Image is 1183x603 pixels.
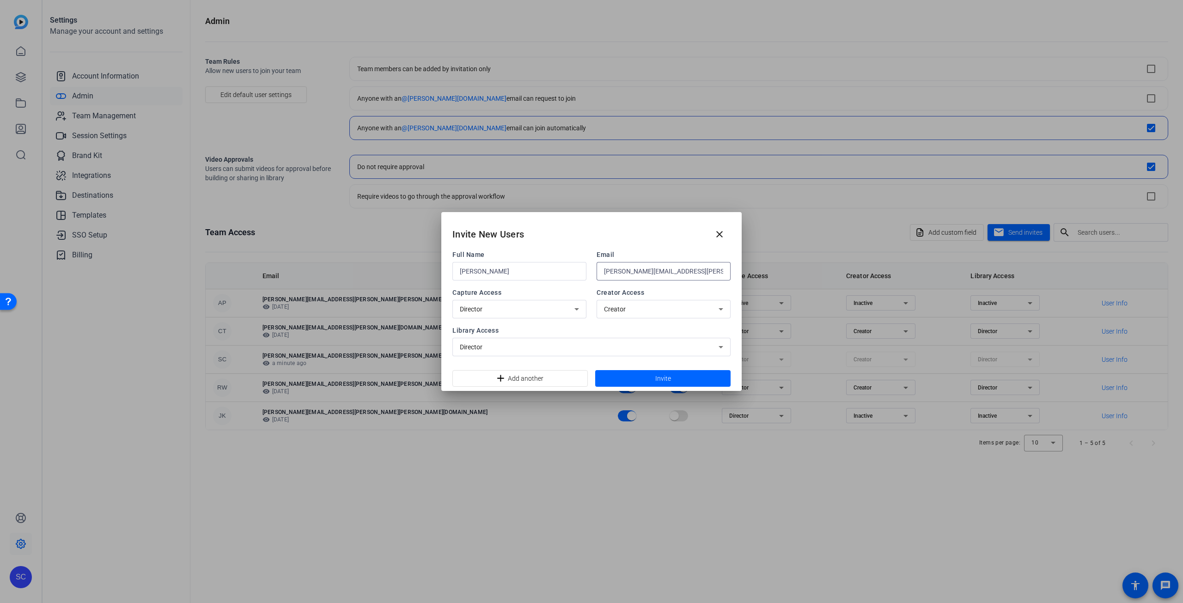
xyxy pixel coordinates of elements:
button: Add another [452,370,588,387]
mat-icon: add [495,373,504,384]
span: Director [460,343,482,351]
span: Capture Access [452,288,586,297]
span: Creator Access [597,288,731,297]
input: Enter email... [604,266,723,277]
h2: Invite New Users [452,227,524,242]
span: Director [460,305,482,313]
span: Library Access [452,326,731,335]
button: Invite [595,370,731,387]
input: Enter name... [460,266,579,277]
span: Full Name [452,250,586,259]
span: Email [597,250,731,259]
span: Add another [508,370,543,387]
span: Invite [655,374,671,384]
span: Creator [604,305,626,313]
mat-icon: close [714,229,725,240]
